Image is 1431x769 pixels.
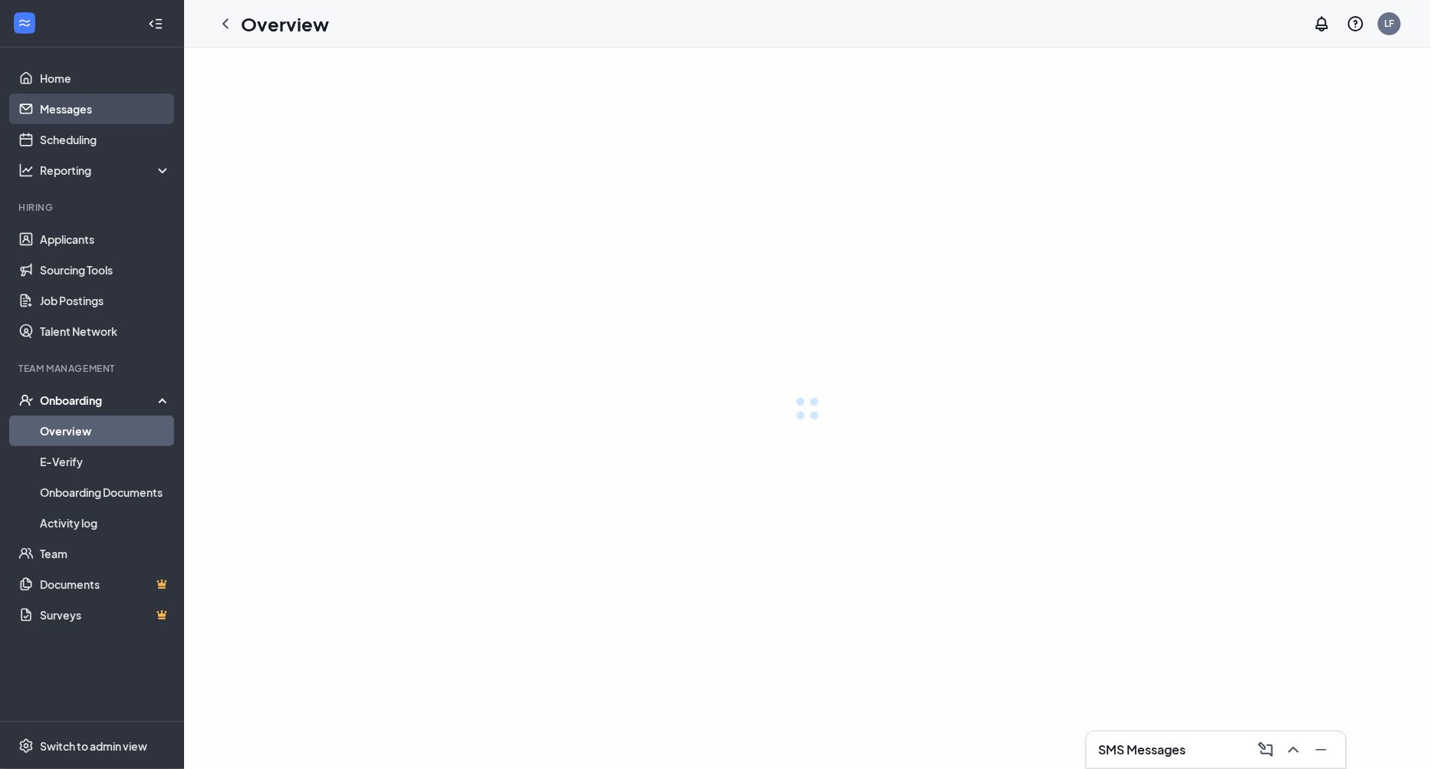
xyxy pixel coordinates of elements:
svg: Minimize [1312,741,1331,759]
svg: QuestionInfo [1347,15,1365,33]
h1: Overview [241,11,329,37]
a: E-Verify [40,446,171,477]
button: ChevronUp [1281,738,1306,762]
a: Job Postings [40,285,171,316]
a: DocumentsCrown [40,569,171,600]
a: Talent Network [40,316,171,347]
a: Scheduling [40,124,171,155]
svg: Notifications [1313,15,1331,33]
a: Home [40,63,171,94]
a: Activity log [40,508,171,538]
svg: UserCheck [18,393,34,408]
svg: WorkstreamLogo [17,15,32,31]
div: Onboarding [40,393,158,408]
a: Messages [40,94,171,124]
a: Onboarding Documents [40,477,171,508]
div: Switch to admin view [40,738,147,754]
a: Applicants [40,224,171,255]
svg: ComposeMessage [1257,741,1275,759]
svg: Analysis [18,163,34,178]
a: Overview [40,416,171,446]
div: Reporting [40,163,172,178]
div: Team Management [18,362,168,375]
svg: ChevronLeft [216,15,235,33]
svg: ChevronUp [1285,741,1303,759]
a: SurveysCrown [40,600,171,630]
a: Team [40,538,171,569]
button: ComposeMessage [1254,738,1278,762]
div: Hiring [18,201,168,214]
a: Sourcing Tools [40,255,171,285]
svg: Collapse [148,16,163,31]
div: LF [1385,17,1395,30]
button: Minimize [1309,738,1334,762]
h3: SMS Messages [1099,741,1186,758]
svg: Settings [18,738,34,754]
